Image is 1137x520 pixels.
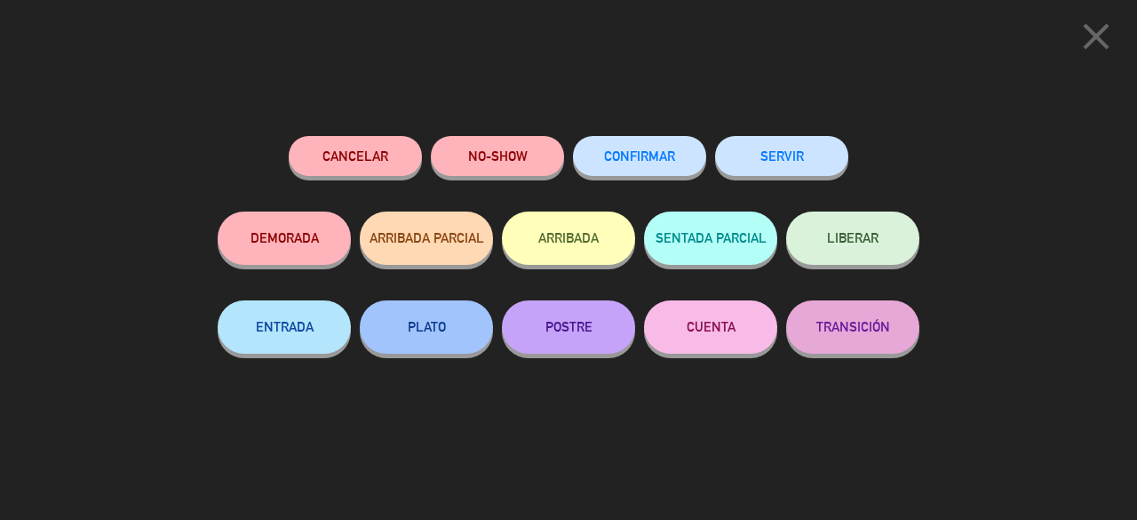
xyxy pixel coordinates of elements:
[644,300,777,354] button: CUENTA
[786,300,919,354] button: TRANSICIÓN
[370,230,484,245] span: ARRIBADA PARCIAL
[604,148,675,164] span: CONFIRMAR
[360,300,493,354] button: PLATO
[573,136,706,176] button: CONFIRMAR
[502,300,635,354] button: POSTRE
[715,136,848,176] button: SERVIR
[218,300,351,354] button: ENTRADA
[289,136,422,176] button: Cancelar
[827,230,879,245] span: LIBERAR
[1069,13,1124,66] button: close
[431,136,564,176] button: NO-SHOW
[360,212,493,265] button: ARRIBADA PARCIAL
[502,212,635,265] button: ARRIBADA
[1074,14,1118,59] i: close
[218,212,351,265] button: DEMORADA
[644,212,777,265] button: SENTADA PARCIAL
[786,212,919,265] button: LIBERAR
